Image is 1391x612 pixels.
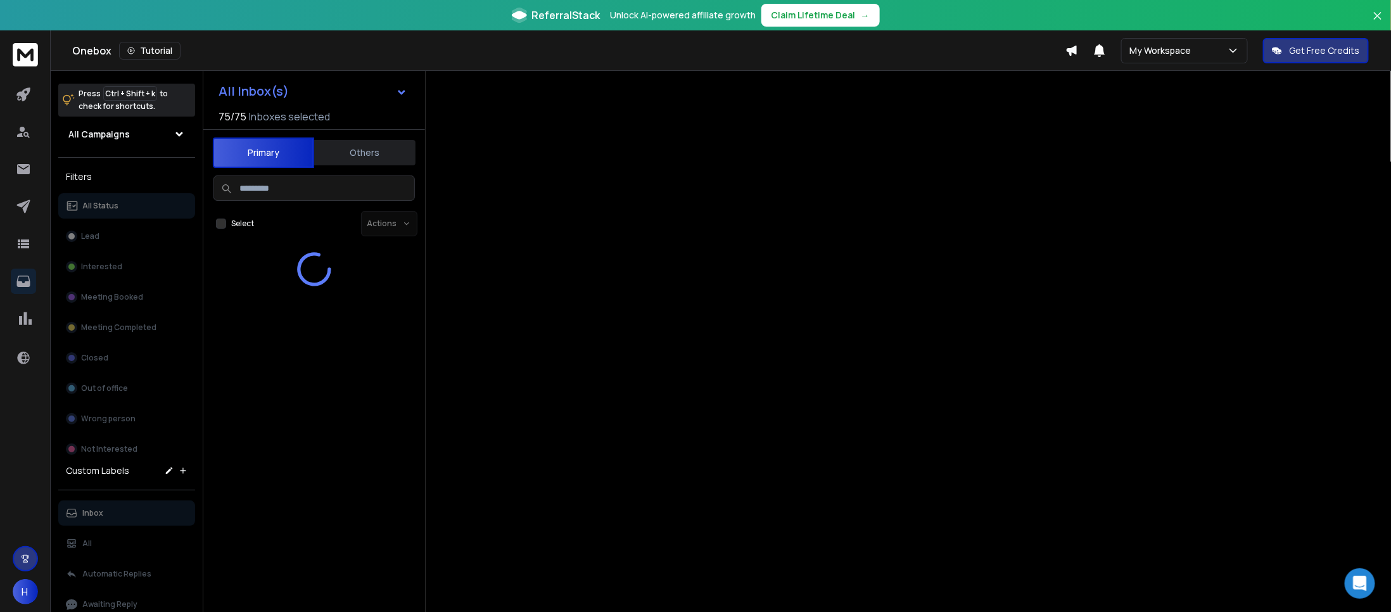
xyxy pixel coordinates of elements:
h1: All Campaigns [68,128,130,141]
h3: Custom Labels [66,464,129,477]
span: ReferralStack [532,8,600,23]
span: Ctrl + Shift + k [103,86,157,101]
label: Select [231,219,254,229]
button: Tutorial [119,42,181,60]
button: H [13,579,38,604]
span: → [861,9,870,22]
p: Unlock AI-powered affiliate growth [611,9,756,22]
button: All Inbox(s) [208,79,417,104]
h3: Inboxes selected [249,109,330,124]
div: Open Intercom Messenger [1345,568,1375,599]
p: Get Free Credits [1290,44,1360,57]
button: Claim Lifetime Deal→ [761,4,880,27]
button: All Campaigns [58,122,195,147]
button: Primary [213,137,314,168]
p: My Workspace [1129,44,1196,57]
h1: All Inbox(s) [219,85,289,98]
h3: Filters [58,168,195,186]
p: Press to check for shortcuts. [79,87,168,113]
span: 75 / 75 [219,109,246,124]
div: Onebox [72,42,1065,60]
button: Others [314,139,416,167]
button: Close banner [1369,8,1386,38]
button: Get Free Credits [1263,38,1369,63]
